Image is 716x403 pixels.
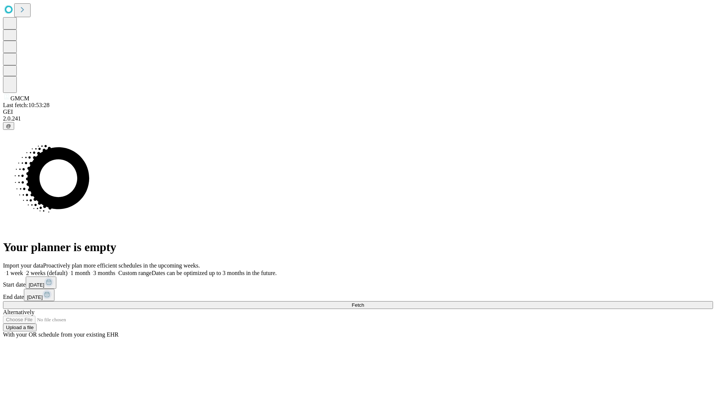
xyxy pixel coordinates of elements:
[3,309,34,315] span: Alternatively
[6,270,23,276] span: 1 week
[3,277,713,289] div: Start date
[152,270,277,276] span: Dates can be optimized up to 3 months in the future.
[70,270,90,276] span: 1 month
[3,331,119,338] span: With your OR schedule from your existing EHR
[3,122,14,130] button: @
[3,301,713,309] button: Fetch
[26,277,56,289] button: [DATE]
[3,115,713,122] div: 2.0.241
[26,270,67,276] span: 2 weeks (default)
[3,102,50,108] span: Last fetch: 10:53:28
[93,270,115,276] span: 3 months
[24,289,54,301] button: [DATE]
[3,109,713,115] div: GEI
[352,302,364,308] span: Fetch
[27,294,43,300] span: [DATE]
[3,324,37,331] button: Upload a file
[3,289,713,301] div: End date
[29,282,44,288] span: [DATE]
[6,123,11,129] span: @
[10,95,29,101] span: GMCM
[3,240,713,254] h1: Your planner is empty
[3,262,43,269] span: Import your data
[118,270,151,276] span: Custom range
[43,262,200,269] span: Proactively plan more efficient schedules in the upcoming weeks.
